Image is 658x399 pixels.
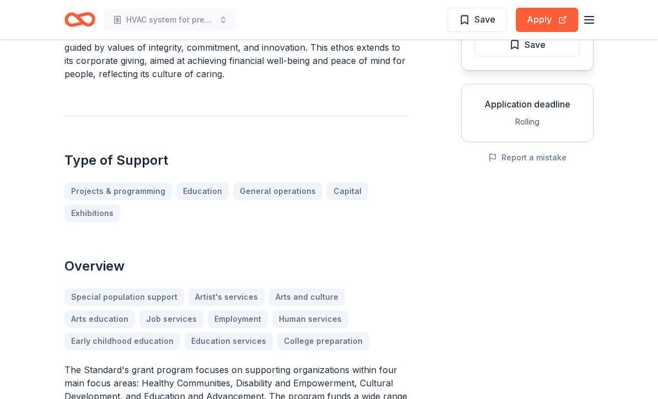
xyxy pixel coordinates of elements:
div: Application deadline [471,98,584,111]
span: Save [474,12,495,26]
button: Save [447,8,507,32]
button: Report a mistake [488,151,567,164]
a: Home [64,7,95,33]
a: Education [176,182,229,200]
button: HVAC system for preschoolers [104,9,236,31]
span: Save [525,37,546,52]
button: Save [475,33,580,57]
a: Exhibitions [64,204,120,222]
a: Projects & programming [64,182,172,200]
div: Rolling [471,115,584,128]
button: Apply [516,8,578,32]
span: HVAC system for preschoolers [126,13,214,26]
a: Capital [327,182,368,200]
h2: Overview [64,257,408,275]
h2: Type of Support [64,152,408,169]
a: General operations [233,182,322,200]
